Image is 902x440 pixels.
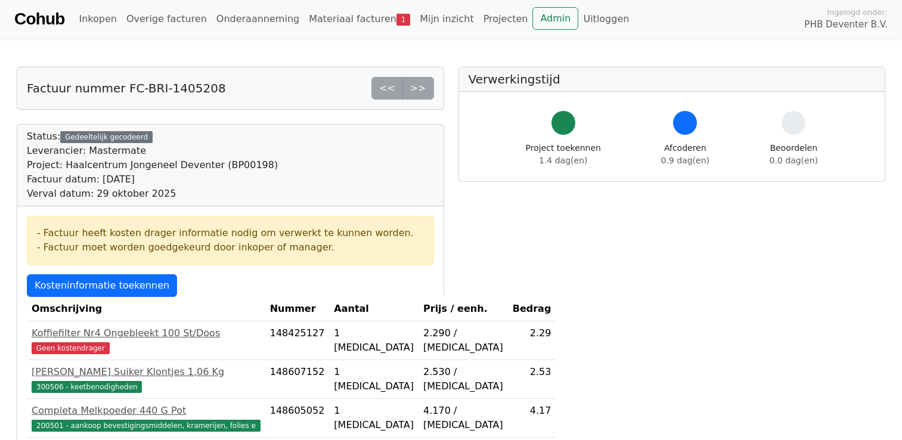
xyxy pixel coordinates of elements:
div: Gedeeltelijk gecodeerd [60,131,153,143]
div: Beoordelen [770,142,818,167]
td: 148425127 [265,321,330,360]
td: 148607152 [265,360,330,399]
div: Project toekennen [526,142,601,167]
div: 1 [MEDICAL_DATA] [334,326,414,355]
th: Nummer [265,297,330,321]
a: Koffiefilter Nr4 Ongebleekt 100 St/DoosGeen kostendrager [32,326,261,355]
div: - Factuur moet worden goedgekeurd door inkoper of manager. [37,240,424,255]
h5: Factuur nummer FC-BRI-1405208 [27,81,226,95]
span: 200501 - aankoop bevestigingsmiddelen, kramerijen, folies e [32,420,261,432]
a: Cohub [14,5,64,33]
a: [PERSON_NAME] Suiker Klontjes 1,06 Kg300506 - keetbenodigheden [32,365,261,393]
a: Onderaanneming [212,7,304,31]
div: 1 [MEDICAL_DATA] [334,404,414,432]
td: 148605052 [265,399,330,438]
th: Bedrag [508,297,556,321]
span: Ingelogd onder: [827,7,888,18]
a: Completa Melkpoeder 440 G Pot200501 - aankoop bevestigingsmiddelen, kramerijen, folies e [32,404,261,432]
div: 4.170 / [MEDICAL_DATA] [423,404,503,432]
a: Mijn inzicht [415,7,479,31]
td: 4.17 [508,399,556,438]
div: Verval datum: 29 oktober 2025 [27,187,278,201]
a: Admin [532,7,578,30]
div: Afcoderen [661,142,709,167]
span: 300506 - keetbenodigheden [32,381,142,393]
div: Project: Haalcentrum Jongeneel Deventer (BP00198) [27,158,278,172]
div: Factuur datum: [DATE] [27,172,278,187]
span: 0.0 dag(en) [770,156,818,165]
h5: Verwerkingstijd [469,72,876,86]
a: Kosteninformatie toekennen [27,274,177,297]
span: 1 [396,14,410,26]
a: Inkopen [74,7,121,31]
td: 2.29 [508,321,556,360]
th: Omschrijving [27,297,265,321]
span: 1.4 dag(en) [539,156,587,165]
div: [PERSON_NAME] Suiker Klontjes 1,06 Kg [32,365,261,379]
div: Status: [27,129,278,201]
a: Overige facturen [122,7,212,31]
span: 0.9 dag(en) [661,156,709,165]
div: - Factuur heeft kosten drager informatie nodig om verwerkt te kunnen worden. [37,226,424,240]
a: Uitloggen [578,7,634,31]
span: PHB Deventer B.V. [804,18,888,32]
div: 2.530 / [MEDICAL_DATA] [423,365,503,393]
a: Projecten [479,7,533,31]
th: Aantal [329,297,419,321]
td: 2.53 [508,360,556,399]
span: Geen kostendrager [32,342,110,354]
div: Koffiefilter Nr4 Ongebleekt 100 St/Doos [32,326,261,340]
th: Prijs / eenh. [419,297,508,321]
div: 2.290 / [MEDICAL_DATA] [423,326,503,355]
div: Leverancier: Mastermate [27,144,278,158]
div: 1 [MEDICAL_DATA] [334,365,414,393]
a: Materiaal facturen1 [304,7,415,31]
div: Completa Melkpoeder 440 G Pot [32,404,261,418]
